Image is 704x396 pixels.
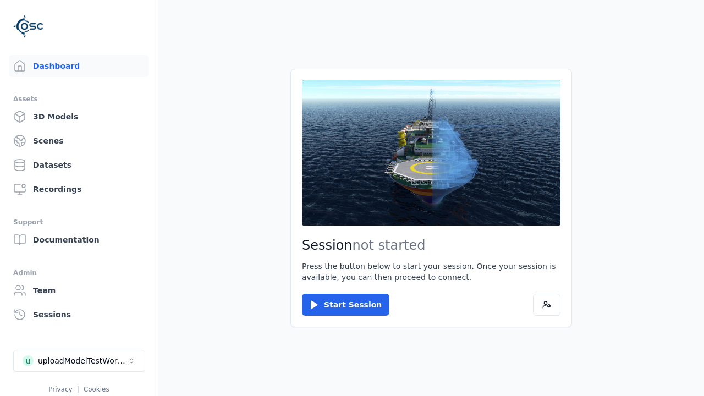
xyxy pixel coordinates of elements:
a: Scenes [9,130,149,152]
div: u [23,355,34,366]
button: Select a workspace [13,350,145,372]
img: Logo [13,11,44,42]
a: Team [9,279,149,301]
div: Admin [13,266,145,279]
div: Support [13,216,145,229]
h2: Session [302,237,560,254]
p: Press the button below to start your session. Once your session is available, you can then procee... [302,261,560,283]
button: Start Session [302,294,389,316]
a: Sessions [9,304,149,326]
span: not started [353,238,426,253]
a: Privacy [48,386,72,393]
div: uploadModelTestWorkspace [38,355,127,366]
a: Cookies [84,386,109,393]
a: Documentation [9,229,149,251]
span: | [77,386,79,393]
a: 3D Models [9,106,149,128]
div: Assets [13,92,145,106]
a: Datasets [9,154,149,176]
a: Dashboard [9,55,149,77]
a: Recordings [9,178,149,200]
